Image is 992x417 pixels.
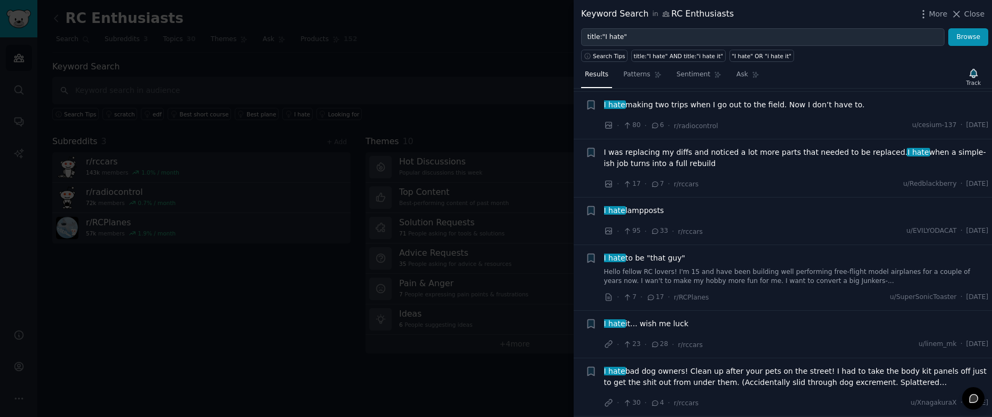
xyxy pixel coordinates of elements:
[650,226,668,236] span: 33
[963,66,985,88] button: Track
[623,398,640,408] span: 30
[961,398,963,408] span: ·
[640,292,642,303] span: ·
[668,120,670,131] span: ·
[581,28,945,46] input: Try a keyword related to your business
[674,294,709,301] span: r/RCPlanes
[645,226,647,237] span: ·
[617,178,619,190] span: ·
[623,121,640,130] span: 80
[674,399,699,407] span: r/rccars
[604,99,865,111] span: making two trips when I go out to the field. Now I don’t have to.
[733,66,763,88] a: Ask
[678,341,703,349] span: r/rccars
[966,226,988,236] span: [DATE]
[623,226,640,236] span: 95
[674,122,718,130] span: r/radiocontrol
[674,180,699,188] span: r/rccars
[603,367,626,375] span: I hate
[677,70,710,80] span: Sentiment
[617,339,619,350] span: ·
[617,397,619,408] span: ·
[650,398,664,408] span: 4
[623,293,636,302] span: 7
[966,340,988,349] span: [DATE]
[961,340,963,349] span: ·
[903,179,957,189] span: u/Redblackberry
[631,50,726,62] a: title:"I hate" AND title:"i hate it"
[966,79,981,86] div: Track
[617,226,619,237] span: ·
[581,7,734,21] div: Keyword Search RC Enthusiasts
[645,178,647,190] span: ·
[617,292,619,303] span: ·
[617,120,619,131] span: ·
[604,267,989,286] a: Hello fellow RC lovers! I'm 15 and have been building well performing free-flight model airplanes...
[650,121,664,130] span: 6
[910,398,956,408] span: u/XnagakuraX
[604,253,685,264] a: I hateto be "that guy"
[964,9,985,20] span: Close
[603,319,626,328] span: I hate
[650,340,668,349] span: 28
[645,397,647,408] span: ·
[966,293,988,302] span: [DATE]
[966,121,988,130] span: [DATE]
[668,292,670,303] span: ·
[604,147,989,169] span: I was replacing my diffs and noticed a lot more parts that needed to be replaced. when a simple-i...
[604,318,689,329] a: I hateit... wish me luck
[604,253,685,264] span: to be "that guy"
[593,52,625,60] span: Search Tips
[961,293,963,302] span: ·
[634,52,724,60] div: title:"I hate" AND title:"i hate it"
[907,226,957,236] span: u/EVILYODACAT
[604,99,865,111] a: I hatemaking two trips when I go out to the field. Now I don’t have to.
[907,148,930,156] span: I hate
[672,339,674,350] span: ·
[623,340,640,349] span: 23
[604,366,989,388] a: I hatebad dog owners! Clean up after your pets on the street! I had to take the body kit panels o...
[948,28,988,46] button: Browse
[581,50,628,62] button: Search Tips
[961,121,963,130] span: ·
[673,66,725,88] a: Sentiment
[672,226,674,237] span: ·
[623,179,640,189] span: 17
[678,228,703,235] span: r/rccars
[603,206,626,215] span: I hate
[652,10,658,19] span: in
[736,70,748,80] span: Ask
[732,52,791,60] div: "I hate" OR "i hate it"
[604,205,664,216] span: lampposts
[581,66,612,88] a: Results
[961,179,963,189] span: ·
[645,120,647,131] span: ·
[645,339,647,350] span: ·
[604,318,689,329] span: it... wish me luck
[918,9,948,20] button: More
[668,178,670,190] span: ·
[623,70,650,80] span: Patterns
[966,179,988,189] span: [DATE]
[961,226,963,236] span: ·
[604,147,989,169] a: I was replacing my diffs and noticed a lot more parts that needed to be replaced.I hatewhen a sim...
[890,293,957,302] span: u/SuperSonicToaster
[729,50,794,62] a: "I hate" OR "i hate it"
[604,366,989,388] span: bad dog owners! Clean up after your pets on the street! I had to take the body kit panels off jus...
[620,66,665,88] a: Patterns
[650,179,664,189] span: 7
[912,121,956,130] span: u/cesium-137
[603,100,626,109] span: I hate
[668,397,670,408] span: ·
[951,9,985,20] button: Close
[919,340,957,349] span: u/linem_mk
[929,9,948,20] span: More
[603,254,626,262] span: I hate
[585,70,608,80] span: Results
[646,293,664,302] span: 17
[604,205,664,216] a: I hatelampposts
